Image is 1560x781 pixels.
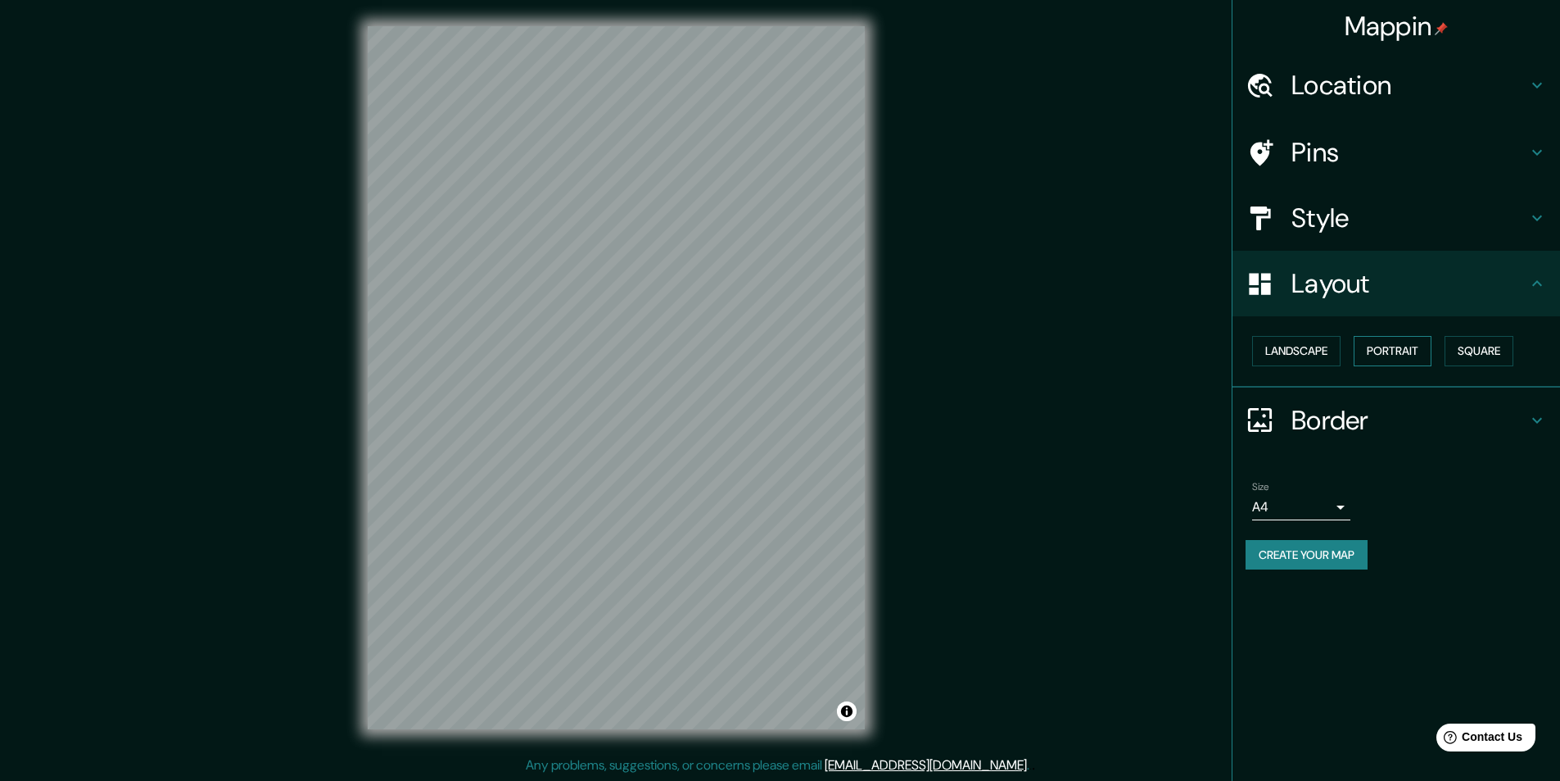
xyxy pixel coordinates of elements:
[1246,540,1368,570] button: Create your map
[1354,336,1431,366] button: Portrait
[1232,52,1560,118] div: Location
[368,26,865,729] canvas: Map
[825,756,1027,774] a: [EMAIL_ADDRESS][DOMAIN_NAME]
[1291,136,1527,169] h4: Pins
[1291,202,1527,234] h4: Style
[1252,479,1269,493] label: Size
[1291,69,1527,102] h4: Location
[1029,756,1032,775] div: .
[526,756,1029,775] p: Any problems, suggestions, or concerns please email .
[1445,336,1513,366] button: Square
[1252,336,1341,366] button: Landscape
[1414,717,1542,763] iframe: Help widget launcher
[1232,388,1560,453] div: Border
[1032,756,1035,775] div: .
[837,702,857,721] button: Toggle attribution
[1252,494,1350,520] div: A4
[1232,120,1560,185] div: Pins
[1291,267,1527,300] h4: Layout
[1345,10,1449,43] h4: Mappin
[1435,22,1448,35] img: pin-icon.png
[1232,251,1560,316] div: Layout
[1232,185,1560,251] div: Style
[1291,404,1527,437] h4: Border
